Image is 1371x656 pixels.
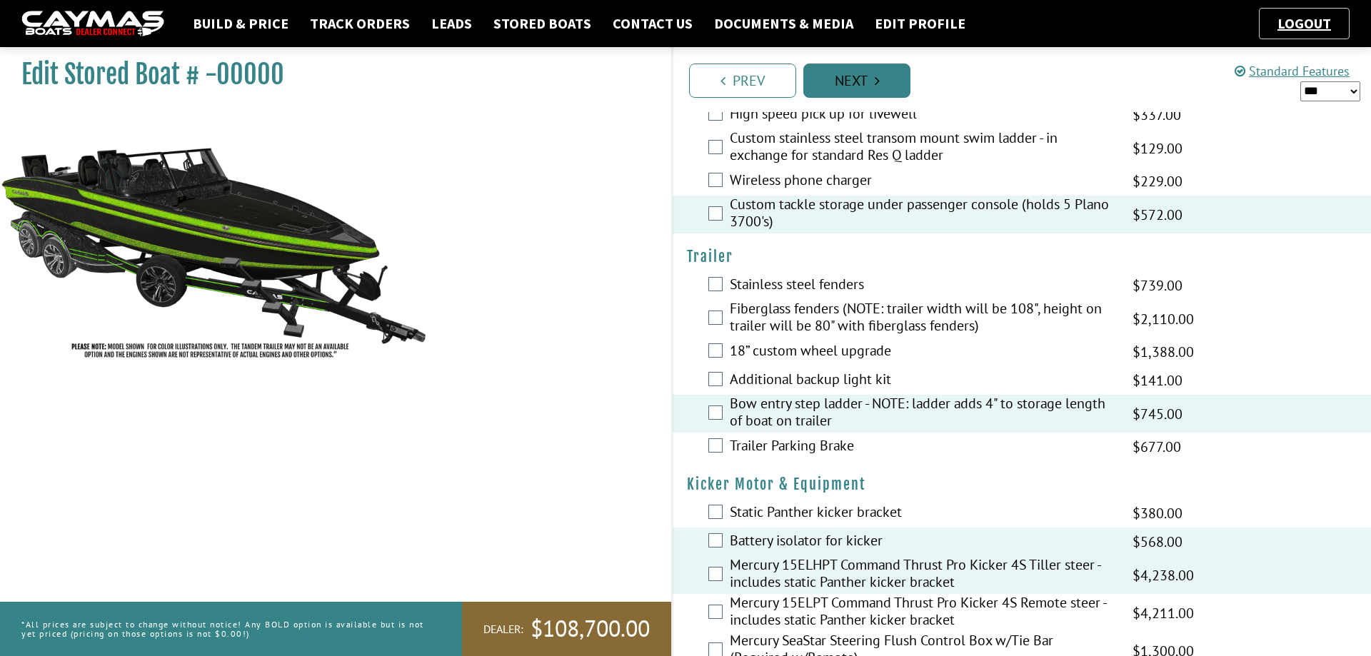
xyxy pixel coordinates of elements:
[730,300,1115,338] label: Fiberglass fenders (NOTE: trailer width will be 108", height on trailer will be 80" with fibergla...
[486,14,598,33] a: Stored Boats
[1133,436,1181,458] span: $677.00
[730,342,1115,363] label: 18” custom wheel upgrade
[689,64,796,98] a: Prev
[1133,138,1182,159] span: $129.00
[462,602,671,656] a: Dealer:$108,700.00
[730,370,1115,391] label: Additional backup light kit
[730,276,1115,296] label: Stainless steel fenders
[21,59,636,91] h1: Edit Stored Boat # -00000
[1270,14,1338,32] a: Logout
[1133,531,1182,552] span: $568.00
[803,64,910,98] a: Next
[1133,171,1182,192] span: $229.00
[1133,403,1182,425] span: $745.00
[1133,104,1181,126] span: $337.00
[687,248,1357,266] h4: Trailer
[730,171,1115,192] label: Wireless phone charger
[21,612,430,645] p: *All prices are subject to change without notice! Any BOLD option is available but is not yet pri...
[730,105,1115,126] label: High speed pick up for livewell
[606,14,700,33] a: Contact Us
[730,594,1115,632] label: Mercury 15ELPT Command Thrust Pro Kicker 4S Remote steer - includes static Panther kicker bracket
[1235,63,1350,79] a: Standard Features
[730,437,1115,458] label: Trailer Parking Brake
[1133,565,1194,586] span: $4,238.00
[730,556,1115,594] label: Mercury 15ELHPT Command Thrust Pro Kicker 4S Tiller steer - includes static Panther kicker bracket
[730,503,1115,524] label: Static Panther kicker bracket
[707,14,860,33] a: Documents & Media
[1133,308,1194,330] span: $2,110.00
[730,196,1115,233] label: Custom tackle storage under passenger console (holds 5 Plano 3700's)
[868,14,973,33] a: Edit Profile
[1133,204,1182,226] span: $572.00
[1133,341,1194,363] span: $1,388.00
[1133,602,1194,624] span: $4,211.00
[483,622,523,637] span: Dealer:
[424,14,479,33] a: Leads
[730,532,1115,552] label: Battery isolator for kicker
[1133,370,1182,391] span: $141.00
[303,14,417,33] a: Track Orders
[186,14,296,33] a: Build & Price
[687,475,1357,493] h4: Kicker Motor & Equipment
[730,395,1115,433] label: Bow entry step ladder - NOTE: ladder adds 4" to storage length of boat on trailer
[730,129,1115,167] label: Custom stainless steel transom mount swim ladder - in exchange for standard Res Q ladder
[21,11,164,37] img: caymas-dealer-connect-2ed40d3bc7270c1d8d7ffb4b79bf05adc795679939227970def78ec6f6c03838.gif
[685,61,1371,98] ul: Pagination
[531,614,650,644] span: $108,700.00
[1133,275,1182,296] span: $739.00
[1133,503,1182,524] span: $380.00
